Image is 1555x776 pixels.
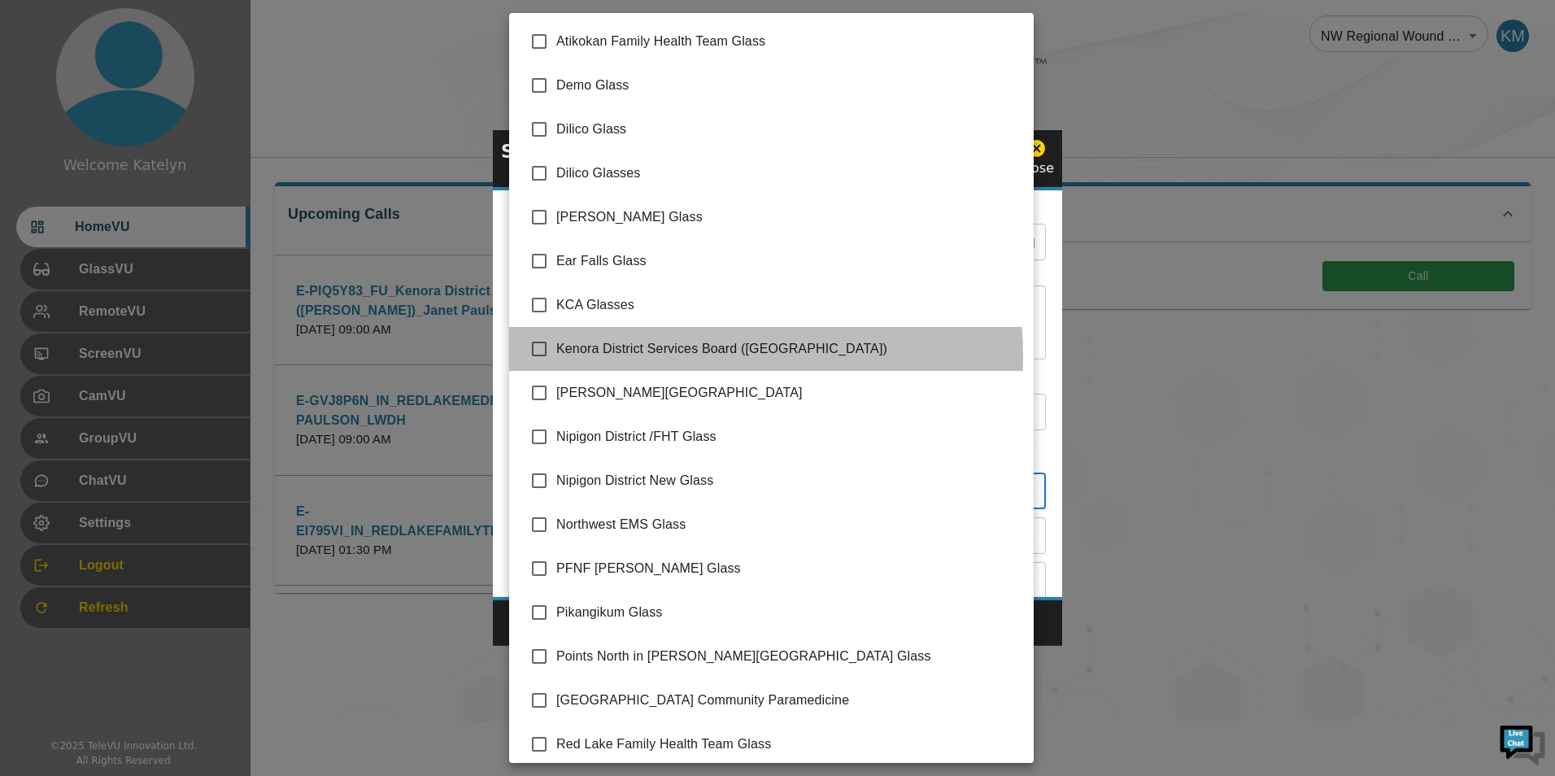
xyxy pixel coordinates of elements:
[556,120,1021,139] span: Dilico Glass
[556,207,1021,227] span: [PERSON_NAME] Glass
[556,163,1021,183] span: Dilico Glasses
[94,205,224,369] span: We're online!
[556,339,1021,359] span: Kenora District Services Board ([GEOGRAPHIC_DATA])
[85,85,273,107] div: Chat with us now
[556,383,1021,403] span: [PERSON_NAME][GEOGRAPHIC_DATA]
[556,295,1021,315] span: KCA Glasses
[1498,719,1547,768] img: Chat Widget
[556,603,1021,622] span: Pikangikum Glass
[556,251,1021,271] span: Ear Falls Glass
[556,427,1021,447] span: Nipigon District /FHT Glass
[556,471,1021,490] span: Nipigon District New Glass
[28,76,68,116] img: d_736959983_company_1615157101543_736959983
[556,647,1021,666] span: Points North in [PERSON_NAME][GEOGRAPHIC_DATA] Glass
[556,515,1021,534] span: Northwest EMS Glass
[267,8,306,47] div: Minimize live chat window
[8,444,310,501] textarea: Type your message and hit 'Enter'
[556,691,1021,710] span: [GEOGRAPHIC_DATA] Community Paramedicine
[556,559,1021,578] span: PFNF [PERSON_NAME] Glass
[556,76,1021,95] span: Demo Glass
[556,735,1021,754] span: Red Lake Family Health Team Glass
[556,32,1021,51] span: Atikokan Family Health Team Glass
